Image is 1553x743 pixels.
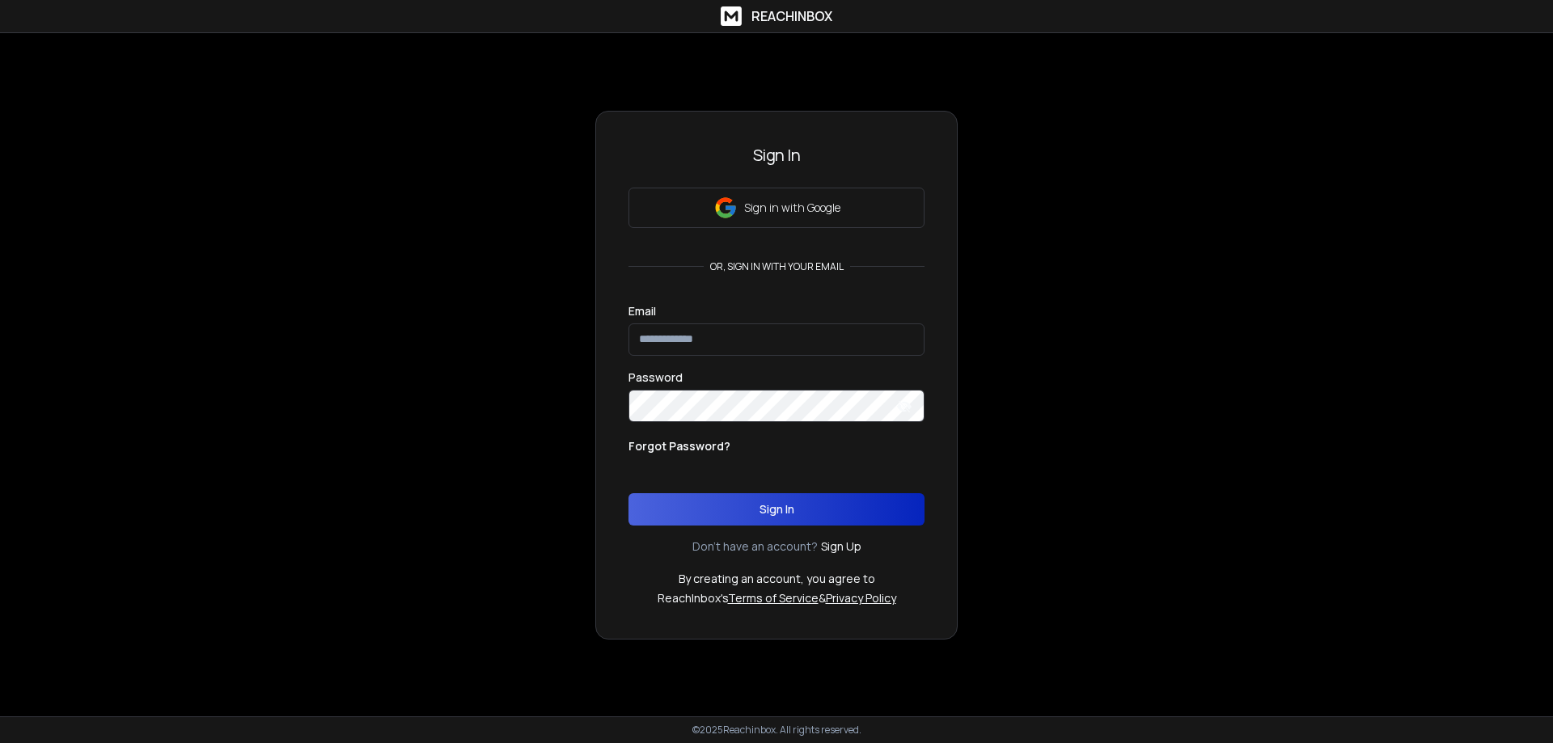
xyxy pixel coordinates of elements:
[744,200,840,216] p: Sign in with Google
[628,438,730,454] p: Forgot Password?
[628,144,925,167] h3: Sign In
[658,590,896,606] p: ReachInbox's &
[821,538,861,555] a: Sign Up
[628,306,656,317] label: Email
[628,493,925,526] button: Sign In
[692,724,861,737] p: © 2025 Reachinbox. All rights reserved.
[704,260,850,273] p: or, sign in with your email
[721,6,832,26] a: ReachInbox
[628,188,925,228] button: Sign in with Google
[826,590,896,606] a: Privacy Policy
[751,6,832,26] h1: ReachInbox
[692,538,818,555] p: Don't have an account?
[728,590,819,606] a: Terms of Service
[679,571,875,587] p: By creating an account, you agree to
[628,372,683,383] label: Password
